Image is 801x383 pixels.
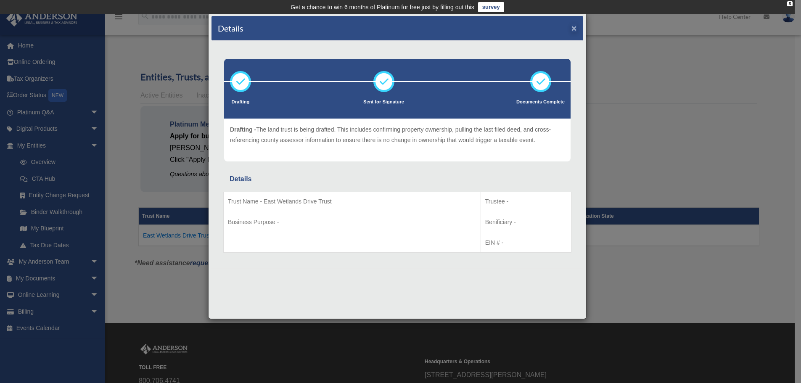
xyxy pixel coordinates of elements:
p: Trustee - [485,196,567,207]
p: Drafting [230,98,251,106]
div: Details [230,173,565,185]
div: close [787,1,793,6]
p: Documents Complete [516,98,565,106]
p: EIN # - [485,238,567,248]
p: Benificiary - [485,217,567,227]
a: survey [478,2,504,12]
span: Drafting - [230,126,256,133]
h4: Details [218,22,243,34]
p: Trust Name - East Wetlands Drive Trust [228,196,476,207]
p: Sent for Signature [363,98,404,106]
p: The land trust is being drafted. This includes confirming property ownership, pulling the last fi... [230,124,565,145]
button: × [571,24,577,32]
p: Business Purpose - [228,217,476,227]
div: Get a chance to win 6 months of Platinum for free just by filling out this [291,2,474,12]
